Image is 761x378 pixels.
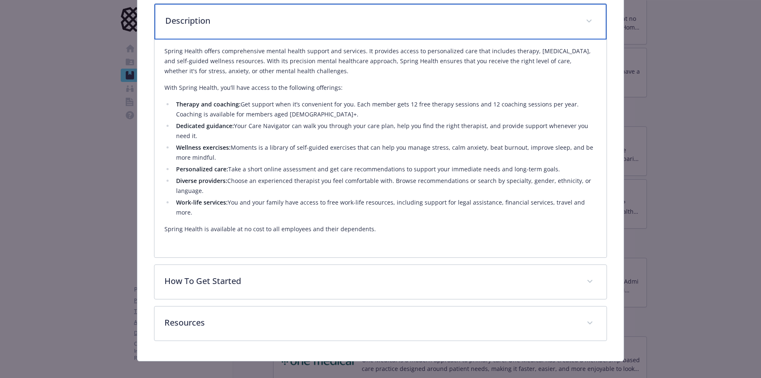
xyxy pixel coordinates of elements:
[176,177,227,185] strong: Diverse providers:
[174,99,597,119] li: Get support when itʼs convenient for you. Each member gets 12 free therapy sessions and 12 coachi...
[174,176,597,196] li: Choose an experienced therapist you feel comfortable with. Browse recommendations or search by sp...
[174,198,597,217] li: You and your family have access to free work-life resources, including support for legal assistan...
[176,143,231,151] strong: Wellness exercises:
[164,316,577,329] p: Resources
[154,265,607,299] div: How To Get Started
[176,122,234,130] strong: Dedicated guidance:
[165,15,576,27] p: Description
[174,164,597,174] li: Take a short online assessment and get care recommendations to support your immediate needs and l...
[174,143,597,163] li: Moments is a library of self-guided exercises that can help you manage stress, calm anxiety, beat...
[176,100,241,108] strong: Therapy and coaching:
[176,165,228,173] strong: Personalized care:
[164,224,597,234] p: Spring Health is available at no cost to all employees and their dependents.
[154,40,607,257] div: Description
[176,198,228,206] strong: Work-life services:
[164,46,597,76] p: Spring Health offers comprehensive mental health support and services. It provides access to pers...
[174,121,597,141] li: Your Care Navigator can walk you through your care plan, help you find the right therapist, and p...
[164,275,577,287] p: How To Get Started
[154,306,607,341] div: Resources
[154,4,607,40] div: Description
[164,83,597,93] p: With Spring Health, you’ll have access to the following offerings:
